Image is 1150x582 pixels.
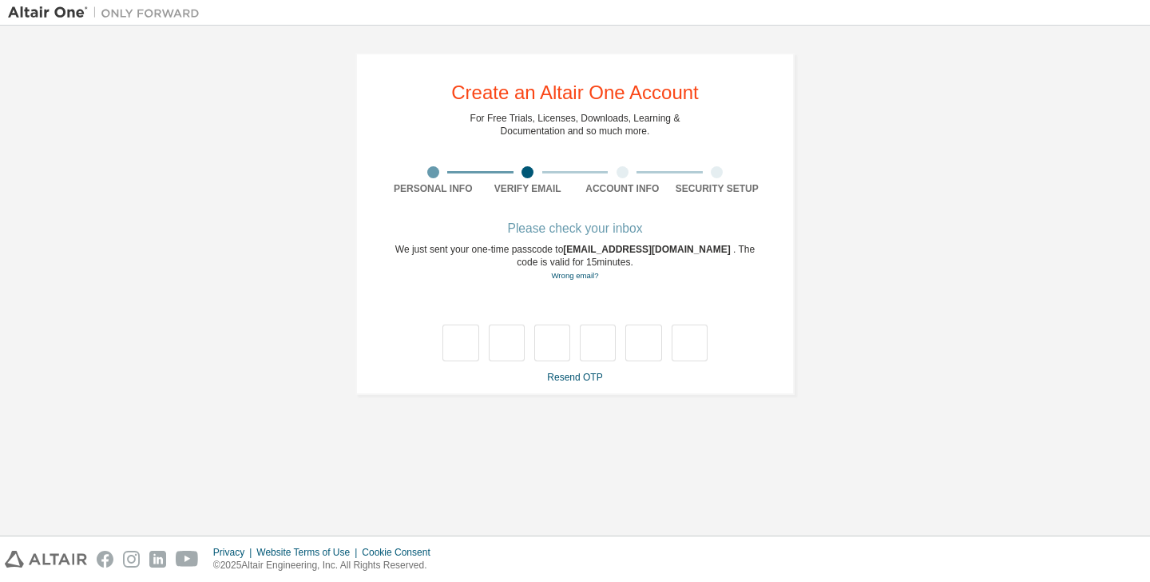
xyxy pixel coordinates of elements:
[213,546,256,559] div: Privacy
[470,112,680,138] div: For Free Trials, Licenses, Downloads, Learning & Documentation and so much more.
[386,243,764,282] div: We just sent your one-time passcode to . The code is valid for 15 minutes.
[256,546,362,559] div: Website Terms of Use
[362,546,439,559] div: Cookie Consent
[670,182,765,195] div: Security Setup
[123,551,140,568] img: instagram.svg
[563,244,733,255] span: [EMAIL_ADDRESS][DOMAIN_NAME]
[481,182,576,195] div: Verify Email
[386,182,481,195] div: Personal Info
[451,83,699,102] div: Create an Altair One Account
[575,182,670,195] div: Account Info
[386,224,764,233] div: Please check your inbox
[213,559,440,572] p: © 2025 Altair Engineering, Inc. All Rights Reserved.
[8,5,208,21] img: Altair One
[149,551,166,568] img: linkedin.svg
[97,551,113,568] img: facebook.svg
[547,372,602,383] a: Resend OTP
[176,551,199,568] img: youtube.svg
[551,271,598,280] a: Go back to the registration form
[5,551,87,568] img: altair_logo.svg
